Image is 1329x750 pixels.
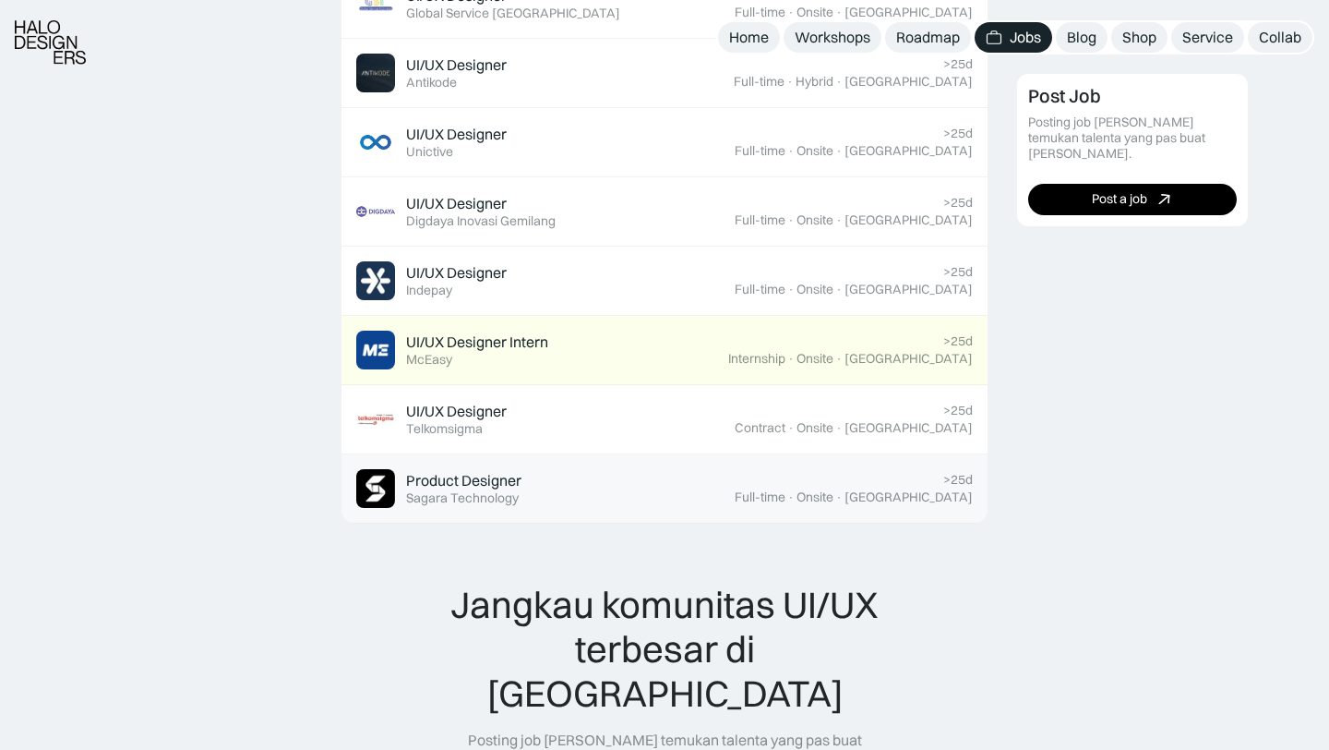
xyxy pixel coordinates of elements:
a: Job ImageUI/UX DesignerDigdaya Inovasi Gemilang>25dFull-time·Onsite·[GEOGRAPHIC_DATA] [341,177,988,247]
div: >25d [943,472,973,488]
a: Jobs [975,22,1052,53]
div: Product Designer [406,471,521,490]
div: UI/UX Designer [406,125,507,144]
div: >25d [943,333,973,349]
div: · [786,74,794,90]
img: Job Image [356,192,395,231]
div: [GEOGRAPHIC_DATA] [844,143,973,159]
a: Blog [1056,22,1107,53]
div: Full-time [735,143,785,159]
div: Post a job [1092,191,1147,207]
div: · [835,420,843,436]
div: Full-time [734,74,784,90]
div: Roadmap [896,28,960,47]
div: Jobs [1010,28,1041,47]
div: · [835,74,843,90]
a: Post a job [1028,183,1237,214]
div: Jangkau komunitas UI/UX terbesar di [GEOGRAPHIC_DATA] [413,583,916,716]
div: · [835,143,843,159]
a: Job ImageUI/UX DesignerTelkomsigma>25dContract·Onsite·[GEOGRAPHIC_DATA] [341,385,988,454]
div: Onsite [796,143,833,159]
div: >25d [943,403,973,418]
div: [GEOGRAPHIC_DATA] [844,351,973,367]
div: · [835,212,843,228]
div: Service [1182,28,1233,47]
div: >25d [943,126,973,141]
div: Contract [735,420,785,436]
div: Full-time [735,5,785,20]
div: · [787,490,795,505]
div: · [787,143,795,159]
a: Job ImageProduct DesignerSagara Technology>25dFull-time·Onsite·[GEOGRAPHIC_DATA] [341,454,988,524]
div: UI/UX Designer [406,55,507,75]
img: Job Image [356,123,395,162]
div: Unictive [406,144,453,160]
div: [GEOGRAPHIC_DATA] [844,420,973,436]
div: · [835,351,843,367]
img: Job Image [356,331,395,369]
img: Job Image [356,400,395,439]
div: Sagara Technology [406,490,519,506]
a: Job ImageUI/UX DesignerAntikode>25dFull-time·Hybrid·[GEOGRAPHIC_DATA] [341,39,988,108]
div: · [787,5,795,20]
div: Onsite [796,490,833,505]
div: Global Service [GEOGRAPHIC_DATA] [406,6,620,21]
div: [GEOGRAPHIC_DATA] [844,212,973,228]
div: Onsite [796,420,833,436]
div: >25d [943,264,973,280]
div: Collab [1259,28,1301,47]
div: UI/UX Designer Intern [406,333,548,352]
div: · [787,351,795,367]
div: Indepay [406,283,452,298]
div: UI/UX Designer [406,402,507,421]
div: UI/UX Designer [406,194,507,213]
div: Onsite [796,212,833,228]
a: Job ImageUI/UX Designer InternMcEasy>25dInternship·Onsite·[GEOGRAPHIC_DATA] [341,316,988,385]
div: Antikode [406,75,457,91]
a: Job ImageUI/UX DesignerUnictive>25dFull-time·Onsite·[GEOGRAPHIC_DATA] [341,108,988,177]
div: [GEOGRAPHIC_DATA] [844,5,973,20]
div: [GEOGRAPHIC_DATA] [844,490,973,505]
div: Telkomsigma [406,421,483,437]
a: Shop [1111,22,1167,53]
div: Onsite [796,351,833,367]
img: Job Image [356,469,395,508]
a: Service [1171,22,1244,53]
a: Home [718,22,780,53]
div: Hybrid [796,74,833,90]
div: Workshops [795,28,870,47]
div: Internship [728,351,785,367]
div: · [787,420,795,436]
div: · [787,212,795,228]
div: Full-time [735,282,785,297]
div: · [835,282,843,297]
div: [GEOGRAPHIC_DATA] [844,74,973,90]
a: Roadmap [885,22,971,53]
div: [GEOGRAPHIC_DATA] [844,282,973,297]
div: UI/UX Designer [406,263,507,283]
div: · [835,5,843,20]
a: Job ImageUI/UX DesignerIndepay>25dFull-time·Onsite·[GEOGRAPHIC_DATA] [341,247,988,316]
div: McEasy [406,352,452,368]
div: Blog [1067,28,1096,47]
div: >25d [943,195,973,211]
div: Digdaya Inovasi Gemilang [406,213,556,229]
div: Full-time [735,212,785,228]
div: Post Job [1028,85,1101,107]
img: Job Image [356,54,395,92]
div: >25d [943,56,973,72]
img: Job Image [356,261,395,300]
div: Posting job [PERSON_NAME] temukan talenta yang pas buat [PERSON_NAME]. [1028,115,1237,161]
div: · [835,490,843,505]
div: Full-time [735,490,785,505]
div: Home [729,28,769,47]
a: Collab [1248,22,1312,53]
div: Shop [1122,28,1156,47]
a: Workshops [784,22,881,53]
div: Onsite [796,5,833,20]
div: Onsite [796,282,833,297]
div: · [787,282,795,297]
